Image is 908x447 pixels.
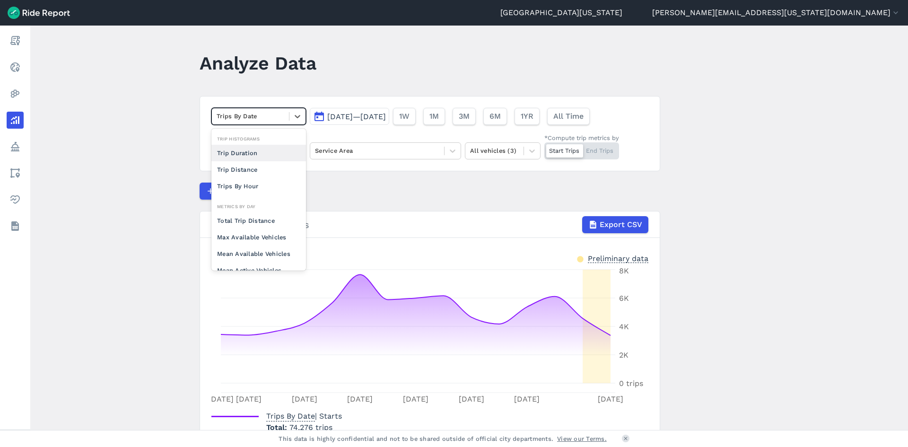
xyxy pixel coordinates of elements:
[521,111,533,122] span: 1YR
[515,108,540,125] button: 1YR
[7,85,24,102] a: Heatmaps
[453,108,476,125] button: 3M
[544,133,619,142] div: *Compute trip metrics by
[403,394,428,403] tspan: [DATE]
[211,134,306,143] div: Trip Histograms
[289,423,332,432] span: 74,276 trips
[211,229,306,245] div: Max Available Vehicles
[211,212,306,229] div: Total Trip Distance
[7,32,24,49] a: Report
[236,394,262,403] tspan: [DATE]
[459,394,484,403] tspan: [DATE]
[393,108,416,125] button: 1W
[619,322,629,331] tspan: 4K
[266,409,315,421] span: Trips By Date
[211,145,306,161] div: Trip Duration
[547,108,590,125] button: All Time
[7,165,24,182] a: Areas
[7,112,24,129] a: Analyze
[266,412,342,421] span: | Starts
[619,266,629,275] tspan: 8K
[211,262,306,279] div: Mean Active Vehicles
[557,434,607,443] a: View our Terms.
[211,161,306,178] div: Trip Distance
[399,111,410,122] span: 1W
[619,294,629,303] tspan: 6K
[652,7,900,18] button: [PERSON_NAME][EMAIL_ADDRESS][US_STATE][DOMAIN_NAME]
[514,394,540,403] tspan: [DATE]
[7,59,24,76] a: Realtime
[489,111,501,122] span: 6M
[211,202,306,211] div: Metrics By Day
[500,7,622,18] a: [GEOGRAPHIC_DATA][US_STATE]
[7,138,24,155] a: Policy
[553,111,584,122] span: All Time
[429,111,439,122] span: 1M
[423,108,445,125] button: 1M
[211,245,306,262] div: Mean Available Vehicles
[266,423,289,432] span: Total
[310,108,389,125] button: [DATE]—[DATE]
[211,178,306,194] div: Trips By Hour
[588,253,648,263] div: Preliminary data
[292,394,317,403] tspan: [DATE]
[8,7,70,19] img: Ride Report
[600,219,642,230] span: Export CSV
[200,50,316,76] h1: Analyze Data
[619,379,643,388] tspan: 0 trips
[347,394,373,403] tspan: [DATE]
[483,108,507,125] button: 6M
[7,191,24,208] a: Health
[211,216,648,233] div: Trips By Date | Starts
[200,183,287,200] button: Compare Metrics
[208,394,234,403] tspan: [DATE]
[598,394,623,403] tspan: [DATE]
[619,351,629,359] tspan: 2K
[582,216,648,233] button: Export CSV
[327,112,386,121] span: [DATE]—[DATE]
[459,111,470,122] span: 3M
[7,218,24,235] a: Datasets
